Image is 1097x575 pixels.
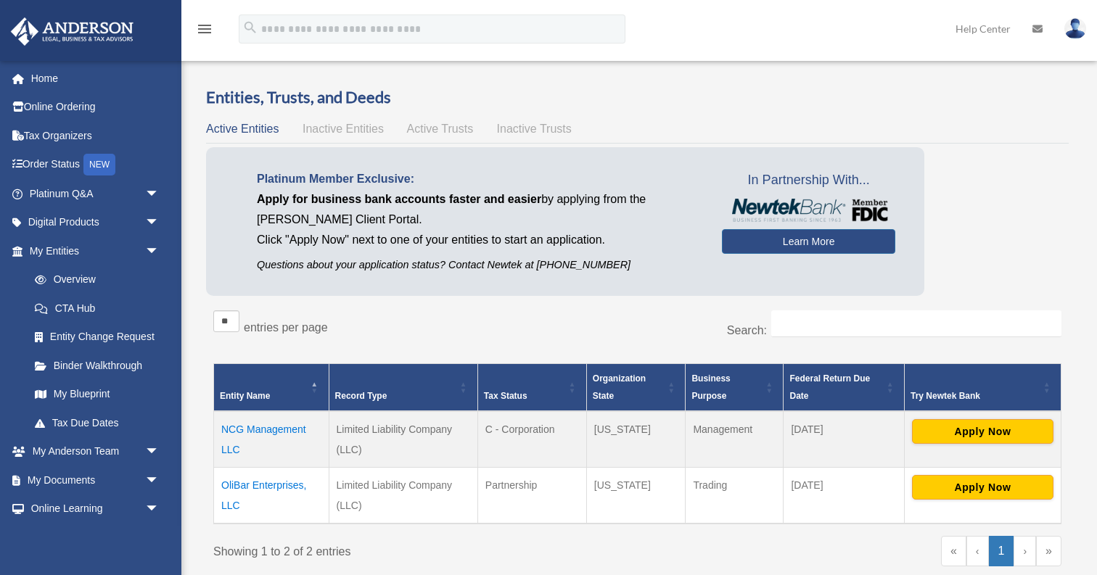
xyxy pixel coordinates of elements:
[10,495,181,524] a: Online Learningarrow_drop_down
[691,373,730,401] span: Business Purpose
[10,523,181,552] a: Billingarrow_drop_down
[586,364,686,412] th: Organization State: Activate to sort
[220,391,270,401] span: Entity Name
[257,230,700,250] p: Click "Apply Now" next to one of your entities to start an application.
[1036,536,1061,566] a: Last
[722,229,895,254] a: Learn More
[244,321,328,334] label: entries per page
[214,468,329,524] td: OliBar Enterprises, LLC
[784,468,905,524] td: [DATE]
[10,150,181,180] a: Order StatusNEW
[257,256,700,274] p: Questions about your application status? Contact Newtek at [PHONE_NUMBER]
[789,373,870,401] span: Federal Return Due Date
[145,466,174,495] span: arrow_drop_down
[145,495,174,524] span: arrow_drop_down
[329,411,477,468] td: Limited Liability Company (LLC)
[729,199,888,222] img: NewtekBankLogoSM.png
[257,193,541,205] span: Apply for business bank accounts faster and easier
[10,437,181,466] a: My Anderson Teamarrow_drop_down
[214,364,329,412] th: Entity Name: Activate to invert sorting
[904,364,1061,412] th: Try Newtek Bank : Activate to sort
[329,364,477,412] th: Record Type: Activate to sort
[257,189,700,230] p: by applying from the [PERSON_NAME] Client Portal.
[196,20,213,38] i: menu
[10,64,181,93] a: Home
[303,123,384,135] span: Inactive Entities
[484,391,527,401] span: Tax Status
[477,468,586,524] td: Partnership
[214,411,329,468] td: NCG Management LLC
[586,411,686,468] td: [US_STATE]
[784,411,905,468] td: [DATE]
[329,468,477,524] td: Limited Liability Company (LLC)
[20,294,174,323] a: CTA Hub
[242,20,258,36] i: search
[912,419,1053,444] button: Apply Now
[335,391,387,401] span: Record Type
[145,523,174,553] span: arrow_drop_down
[686,468,784,524] td: Trading
[145,437,174,467] span: arrow_drop_down
[593,373,646,401] span: Organization State
[966,536,989,566] a: Previous
[477,411,586,468] td: C - Corporation
[257,169,700,189] p: Platinum Member Exclusive:
[7,17,138,46] img: Anderson Advisors Platinum Portal
[20,351,174,380] a: Binder Walkthrough
[213,536,627,562] div: Showing 1 to 2 of 2 entries
[941,536,966,566] a: First
[586,468,686,524] td: [US_STATE]
[912,475,1053,500] button: Apply Now
[10,179,181,208] a: Platinum Q&Aarrow_drop_down
[20,323,174,352] a: Entity Change Request
[784,364,905,412] th: Federal Return Due Date: Activate to sort
[196,25,213,38] a: menu
[686,364,784,412] th: Business Purpose: Activate to sort
[497,123,572,135] span: Inactive Trusts
[10,466,181,495] a: My Documentsarrow_drop_down
[10,93,181,122] a: Online Ordering
[911,387,1039,405] div: Try Newtek Bank
[727,324,767,336] label: Search:
[477,364,586,412] th: Tax Status: Activate to sort
[10,236,174,265] a: My Entitiesarrow_drop_down
[686,411,784,468] td: Management
[10,121,181,150] a: Tax Organizers
[20,265,167,294] a: Overview
[10,208,181,237] a: Digital Productsarrow_drop_down
[83,154,115,175] div: NEW
[145,236,174,266] span: arrow_drop_down
[145,179,174,209] span: arrow_drop_down
[145,208,174,238] span: arrow_drop_down
[20,380,174,409] a: My Blueprint
[722,169,895,192] span: In Partnership With...
[407,123,474,135] span: Active Trusts
[989,536,1014,566] a: 1
[206,86,1069,109] h3: Entities, Trusts, and Deeds
[1014,536,1036,566] a: Next
[206,123,279,135] span: Active Entities
[1064,18,1086,39] img: User Pic
[20,408,174,437] a: Tax Due Dates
